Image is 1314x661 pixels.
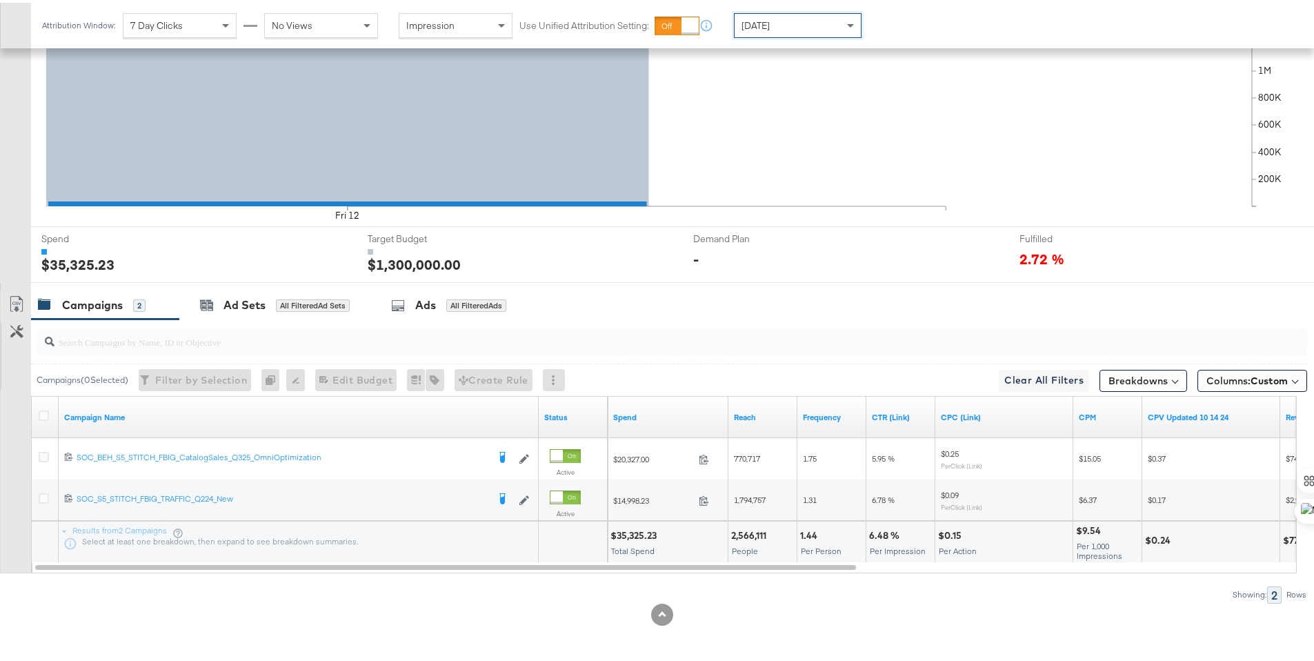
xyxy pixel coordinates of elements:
[938,526,966,540] div: $0.15
[130,17,183,29] span: 7 Day Clicks
[611,543,655,553] span: Total Spend
[1145,531,1175,544] div: $0.24
[870,543,926,553] span: Per Impression
[693,230,797,243] span: Demand Plan
[37,371,128,384] div: Campaigns ( 0 Selected)
[1206,371,1288,385] span: Columns:
[406,17,455,29] span: Impression
[261,366,286,388] div: 0
[613,409,723,420] a: The total amount spent to date.
[610,526,661,540] div: $35,325.23
[734,451,760,461] span: 770,717
[941,487,959,497] span: $0.09
[550,506,581,515] label: Active
[1076,522,1105,535] div: $9.54
[741,17,770,29] span: [DATE]
[272,17,312,29] span: No Views
[872,492,895,502] span: 6.78 %
[941,500,982,509] sub: Per Click (Link)
[1079,451,1101,461] span: $15.05
[368,230,471,243] span: Target Budget
[693,246,699,266] div: -
[62,295,123,310] div: Campaigns
[1004,369,1084,386] span: Clear All Filters
[1079,492,1097,502] span: $6.37
[77,449,488,460] div: SOC_BEH_S5_STITCH_FBIG_CatalogSales_Q325_OmniOptimization
[941,446,959,456] span: $0.25
[1251,372,1288,384] span: Custom
[872,409,930,420] a: The number of clicks received on a link in your ad divided by the number of impressions.
[77,491,488,502] div: SOC_S5_STITCH_FBIG_TRAFFIC_Q224_New
[803,451,817,461] span: 1.75
[613,493,693,503] span: $14,998.23
[77,491,488,504] a: SOC_S5_STITCH_FBIG_TRAFFIC_Q224_New
[613,451,693,462] span: $20,327.00
[1077,538,1122,558] span: Per 1,000 Impressions
[1148,492,1166,502] span: $0.17
[732,543,758,553] span: People
[77,449,488,463] a: SOC_BEH_S5_STITCH_FBIG_CatalogSales_Q325_OmniOptimization
[64,409,533,420] a: Your campaign name.
[41,18,116,28] div: Attribution Window:
[415,295,436,310] div: Ads
[1286,587,1307,597] div: Rows
[54,320,1191,347] input: Search Campaigns by Name, ID or Objective
[999,367,1089,389] button: Clear All Filters
[544,409,602,420] a: Shows the current state of your Ad Campaign.
[803,492,817,502] span: 1.31
[335,206,359,219] text: Fri 12
[1148,451,1166,461] span: $0.37
[941,459,982,467] sub: Per Click (Link)
[1197,367,1307,389] button: Columns:Custom
[1099,367,1187,389] button: Breakdowns
[133,297,146,309] div: 2
[800,526,822,540] div: 1.44
[368,252,461,272] div: $1,300,000.00
[446,297,506,309] div: All Filtered Ads
[1232,587,1267,597] div: Showing:
[734,492,766,502] span: 1,794,757
[1019,230,1123,243] span: Fulfilled
[41,230,145,243] span: Spend
[1079,409,1137,420] a: The average cost you've paid to have 1,000 impressions of your ad.
[550,465,581,474] label: Active
[872,451,895,461] span: 5.95 %
[1019,246,1064,265] span: 2.72 %
[734,409,792,420] a: The number of people your ad was served to.
[801,543,842,553] span: Per Person
[731,526,770,540] div: 2,566,111
[869,526,904,540] div: 6.48 %
[803,409,861,420] a: The average number of times your ad was served to each person.
[1267,584,1282,601] div: 2
[223,295,266,310] div: Ad Sets
[276,297,350,309] div: All Filtered Ad Sets
[941,409,1068,420] a: The average cost for each link click you've received from your ad.
[939,543,977,553] span: Per Action
[519,17,649,30] label: Use Unified Attribution Setting:
[41,252,115,272] div: $35,325.23
[1148,409,1275,420] a: Updated Adobe CPV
